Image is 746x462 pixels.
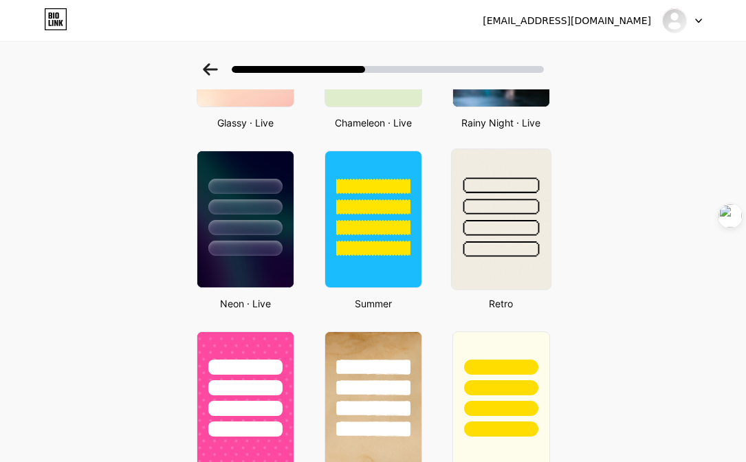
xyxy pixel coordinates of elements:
[483,14,651,28] div: [EMAIL_ADDRESS][DOMAIN_NAME]
[320,115,426,130] div: Chameleon · Live
[320,296,426,311] div: Summer
[193,115,298,130] div: Glassy · Live
[451,149,550,289] img: retro.jpg
[448,296,554,311] div: Retro
[661,8,688,34] img: Nael Sagara
[193,296,298,311] div: Neon · Live
[448,115,554,130] div: Rainy Night · Live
